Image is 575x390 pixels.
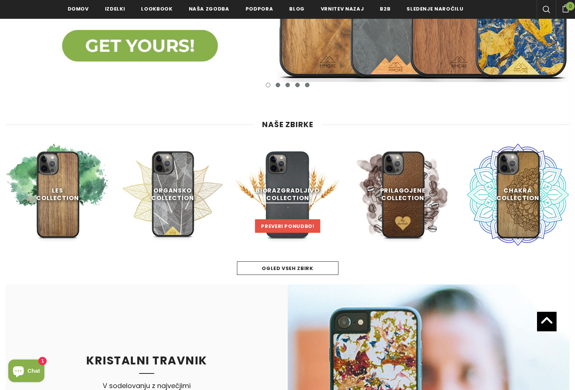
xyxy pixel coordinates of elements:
[262,265,313,272] span: ogled vseh zbirk
[305,83,309,87] button: 5
[566,2,575,11] span: 0
[407,5,463,12] span: Sledenje naročilu
[86,352,207,369] span: KRISTALNI TRAVNIK
[105,5,125,12] span: Izdelki
[6,360,47,384] inbox-online-store-chat: Shopify online store chat
[237,261,338,275] a: ogled vseh zbirk
[255,219,320,233] a: Preveri ponudbo!
[141,5,172,12] span: Lookbook
[285,83,290,87] button: 3
[262,119,313,130] span: Naše zbirke
[261,223,314,230] span: Preveri ponudbo!
[295,83,300,87] button: 4
[380,5,390,12] span: B2B
[289,5,305,12] span: Blog
[189,5,229,12] span: Naša zgodba
[321,5,364,12] span: Vrnitev nazaj
[68,5,89,12] span: Domov
[276,83,280,87] button: 2
[266,83,270,87] button: 1
[556,3,575,12] a: 0
[246,5,273,12] span: podpora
